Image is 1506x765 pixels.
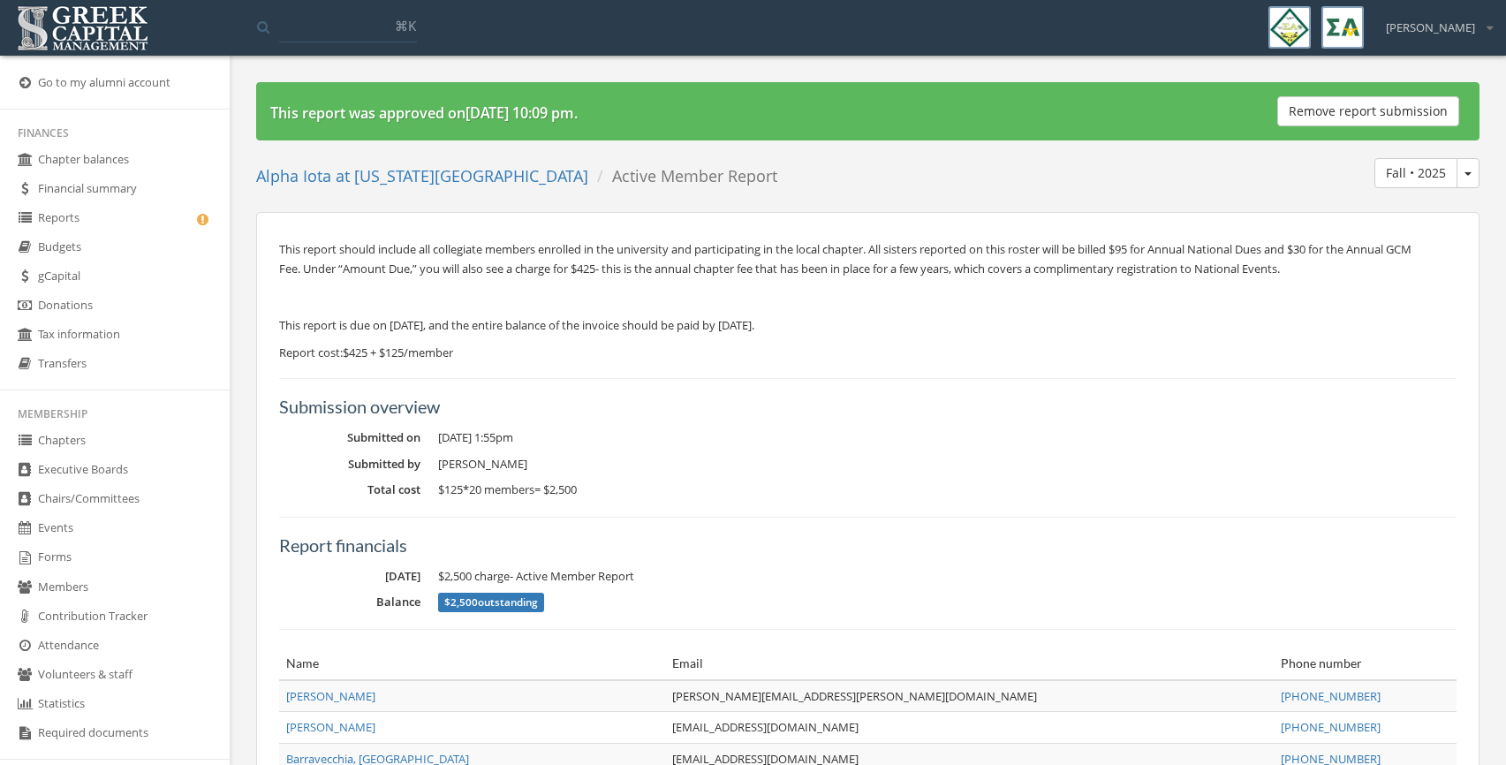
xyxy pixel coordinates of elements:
li: Active Member Report [588,165,777,188]
strong: This report was approved on [DATE] 10:09 pm . [270,103,578,123]
a: [PERSON_NAME] [286,688,375,704]
button: Fall • 2025 [1374,158,1457,188]
span: $2,500 [438,568,472,584]
a: [EMAIL_ADDRESS][DOMAIN_NAME] [672,719,859,735]
div: [PERSON_NAME] [1374,6,1493,36]
a: [PERSON_NAME] [286,719,375,735]
dt: Submitted by [279,456,420,473]
span: ⌘K [395,17,416,34]
th: Phone number [1274,648,1457,680]
span: 20 members [469,481,534,497]
span: $125 [438,481,463,497]
span: outstanding [438,593,544,612]
button: Fall • 2025 [1457,158,1480,188]
span: [PERSON_NAME] [1386,19,1475,36]
span: [DATE] [385,568,420,584]
span: $2,500 [543,481,577,497]
p: This report is due on [DATE], and the entire balance of the invoice should be paid by [DATE]. [279,315,1457,335]
a: [PHONE_NUMBER] [1281,719,1381,735]
th: Name [279,648,665,680]
a: [PERSON_NAME][EMAIL_ADDRESS][PERSON_NAME][DOMAIN_NAME] [672,688,1037,704]
h5: Report financials [279,535,1457,555]
dt: Balance [279,594,420,610]
span: charge - Active Member Report [438,568,634,584]
h5: Submission overview [279,397,1457,416]
dt: Total cost [279,481,420,498]
th: Email [665,648,1274,680]
p: This report should include all collegiate members enrolled in the university and participating in... [279,239,1457,278]
a: Alpha Iota at [US_STATE][GEOGRAPHIC_DATA] [256,165,588,186]
dt: Submitted on [279,429,420,446]
span: Report cost: $425 + $125/member [279,345,453,360]
span: [PERSON_NAME] [438,456,527,472]
a: [PHONE_NUMBER] [1281,688,1381,704]
span: = [534,481,541,497]
button: Remove report submission [1277,96,1459,126]
span: [DATE] 1:55pm [438,429,513,445]
span: $2,500 [444,595,478,609]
